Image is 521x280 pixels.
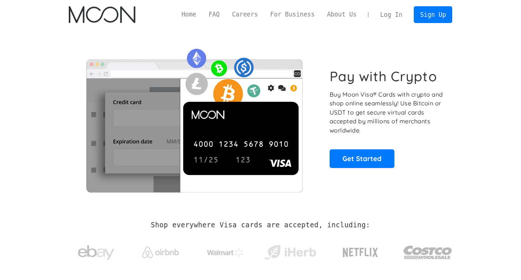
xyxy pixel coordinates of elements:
a: Walmart [198,241,253,261]
a: About Us [321,10,363,19]
h1: Pay with Crypto [330,68,437,85]
a: Get Started [330,149,394,168]
h2: Shop everywhere Visa cards are accepted, including: [151,221,370,229]
p: Buy Moon Visa® Cards with crypto and shop online seamlessly! Use Bitcoin or USDT to get secure vi... [330,90,444,135]
img: Moon Cards let you spend your crypto anywhere Visa is accepted. [69,44,319,192]
img: ebay [78,241,115,264]
img: Costco [403,239,452,266]
a: iHerb [263,236,318,266]
img: iHerb [263,243,318,262]
a: Careers [226,10,264,19]
a: Netflix [328,236,393,265]
a: For Business [264,10,321,19]
img: Netflix [342,243,379,262]
a: FAQ [202,10,226,19]
img: Airbnb [142,247,179,258]
img: Walmart [207,248,244,257]
a: Costco [403,231,452,270]
a: Sign Up [414,6,452,23]
a: home [69,6,135,23]
img: Moon Logo [69,6,135,23]
a: Log In [374,7,408,23]
a: ebay [69,234,123,268]
a: Airbnb [134,239,188,262]
a: Home [175,10,202,19]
